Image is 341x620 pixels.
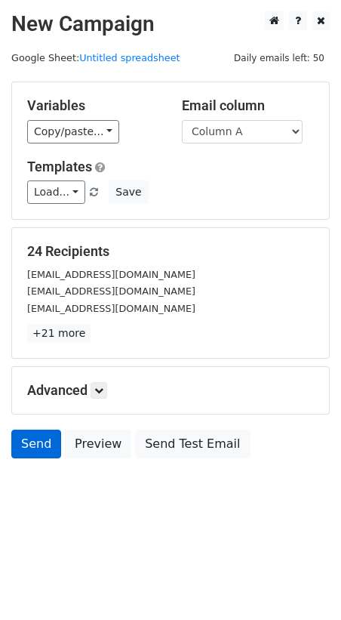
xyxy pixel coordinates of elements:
h5: 24 Recipients [27,243,314,260]
a: +21 more [27,324,91,343]
a: Preview [65,430,131,458]
small: [EMAIL_ADDRESS][DOMAIN_NAME] [27,285,195,297]
h5: Advanced [27,382,314,399]
a: Templates [27,159,92,174]
a: Send Test Email [135,430,250,458]
h5: Email column [182,97,314,114]
span: Daily emails left: 50 [229,50,330,66]
a: Daily emails left: 50 [229,52,330,63]
a: Copy/paste... [27,120,119,143]
button: Save [109,180,148,204]
a: Send [11,430,61,458]
small: [EMAIL_ADDRESS][DOMAIN_NAME] [27,303,195,314]
a: Load... [27,180,85,204]
small: Google Sheet: [11,52,180,63]
iframe: Chat Widget [266,548,341,620]
a: Untitled spreadsheet [79,52,180,63]
h5: Variables [27,97,159,114]
small: [EMAIL_ADDRESS][DOMAIN_NAME] [27,269,195,280]
h2: New Campaign [11,11,330,37]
